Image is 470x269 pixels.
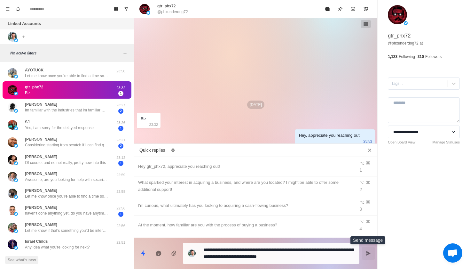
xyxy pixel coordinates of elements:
[334,3,347,15] button: Pin
[359,218,373,232] div: ⌥ ⌘ 4
[8,85,17,95] img: picture
[8,137,17,147] img: picture
[425,54,442,60] p: Followers
[157,9,188,15] p: @phxunderdog72
[25,136,57,142] p: [PERSON_NAME]
[3,4,13,14] button: Menu
[404,21,408,25] img: picture
[25,84,43,90] p: gtr_phx72
[8,223,17,232] img: picture
[146,11,150,15] img: picture
[25,205,57,210] p: [PERSON_NAME]
[25,102,57,107] p: [PERSON_NAME]
[141,115,146,122] div: Biz
[118,161,123,166] span: 1
[118,126,123,131] span: 1
[359,179,373,193] div: ⌥ ⌘ 2
[118,109,123,114] span: 2
[14,75,18,78] img: picture
[443,243,462,263] div: Open chat
[8,172,17,182] img: picture
[149,121,158,128] p: 23:32
[8,102,17,112] img: picture
[25,210,108,216] p: haven't done anything yet, do you have anytime this week or next to chat?
[14,126,18,130] img: picture
[118,91,123,96] span: 1
[14,109,18,113] img: picture
[139,4,150,14] img: picture
[25,193,108,199] p: Let me know once you’re able to find a time so I can confirm that on my end + shoot over the pre-...
[25,177,108,183] p: Awesome, are you looking for help with securing financing and getting the deal over the line?
[118,143,123,149] span: 2
[157,3,176,9] p: gtr_phx72
[188,249,196,257] img: picture
[14,144,18,148] img: picture
[364,138,372,145] p: 23:52
[168,247,180,260] button: Add media
[14,38,18,42] img: picture
[113,85,129,91] p: 23:32
[25,222,57,228] p: [PERSON_NAME]
[25,244,90,250] p: Any idea what you're looking for next?
[247,101,264,109] p: [DATE]
[388,40,424,46] a: @phxunderdog72
[362,247,375,260] button: Send message
[14,161,18,165] img: picture
[359,159,373,174] div: ⌥ ⌘ 1
[25,67,43,73] p: AYOTUCK
[14,178,18,182] img: picture
[121,49,129,57] button: Add filters
[13,4,23,14] button: Notifications
[418,54,424,60] p: 310
[321,3,334,15] button: Mark as read
[14,229,18,233] img: picture
[8,68,17,78] img: picture
[113,206,129,211] p: 22:56
[139,147,165,154] p: Quick replies
[364,145,375,155] button: Close quick replies
[113,69,129,74] p: 23:50
[25,239,48,244] p: Israel Childs
[8,120,17,130] img: picture
[25,142,108,148] p: Considering starting from scratch if I can find good location
[113,120,129,126] p: 23:26
[8,240,17,249] img: picture
[388,5,407,24] img: picture
[113,102,129,108] p: 23:27
[113,172,129,178] p: 22:59
[113,155,129,160] p: 23:12
[359,3,372,15] button: Add reminder
[121,4,131,14] button: Show unread conversations
[25,90,30,96] p: Biz
[432,140,460,145] a: Manage Statuses
[14,195,18,199] img: picture
[137,247,150,260] button: Quick replies
[113,240,129,245] p: 22:51
[113,137,129,143] p: 23:21
[25,73,108,79] p: Let me know once you’re able to find a time so I can confirm that on my end + shoot over the pre-...
[14,92,18,95] img: picture
[25,125,94,131] p: Yes, i am-sorry for the delayed response
[388,140,415,145] a: Open Board View
[14,212,18,216] img: picture
[168,145,178,155] button: Edit quick replies
[25,188,57,193] p: [PERSON_NAME]
[152,247,165,260] button: Reply with AI
[25,154,57,160] p: [PERSON_NAME]
[138,222,351,229] div: At the moment, how familiar are you with the process of buying a business?
[8,155,17,165] img: picture
[138,179,351,193] div: What sparked your interest in acquiring a business, and where are you located? I might be able to...
[25,107,108,113] p: Im familiar with the industries that im familiar with for lack of better words lol. I work in mar...
[111,4,121,14] button: Board View
[118,212,123,217] span: 1
[25,160,106,166] p: Of course, and no not really, pretty new into this
[20,33,27,41] button: Add account
[25,171,57,177] p: [PERSON_NAME]
[388,54,397,60] p: 1,123
[8,20,41,27] p: Linked Accounts
[138,163,351,170] div: Hey gtr_phx72, appreciate you reaching out!
[388,32,411,40] p: gtr_phx72
[5,256,38,264] button: See what's new
[138,202,351,209] div: I'm curious, what ultimately has you looking to acquiring a cash-flowing business?
[10,50,121,56] p: No active filters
